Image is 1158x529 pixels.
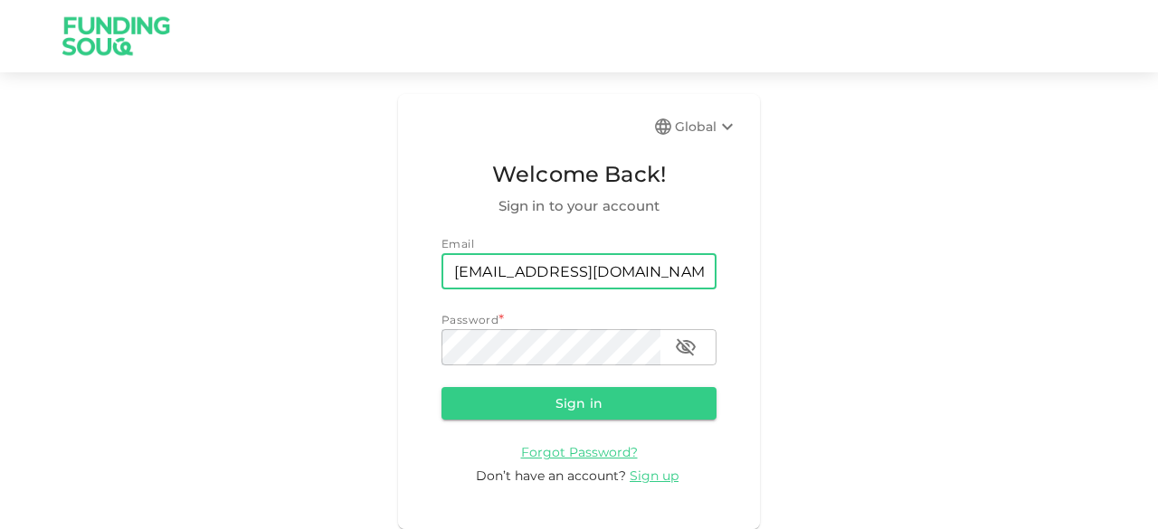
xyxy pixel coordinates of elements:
[441,253,717,289] input: email
[441,387,717,420] button: Sign in
[441,237,474,250] span: Email
[441,329,660,365] input: password
[441,195,717,217] span: Sign in to your account
[630,468,679,484] span: Sign up
[521,444,638,460] span: Forgot Password?
[521,443,638,460] a: Forgot Password?
[441,313,498,326] span: Password
[675,116,738,137] div: Global
[476,468,626,484] span: Don’t have an account?
[441,157,717,192] span: Welcome Back!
